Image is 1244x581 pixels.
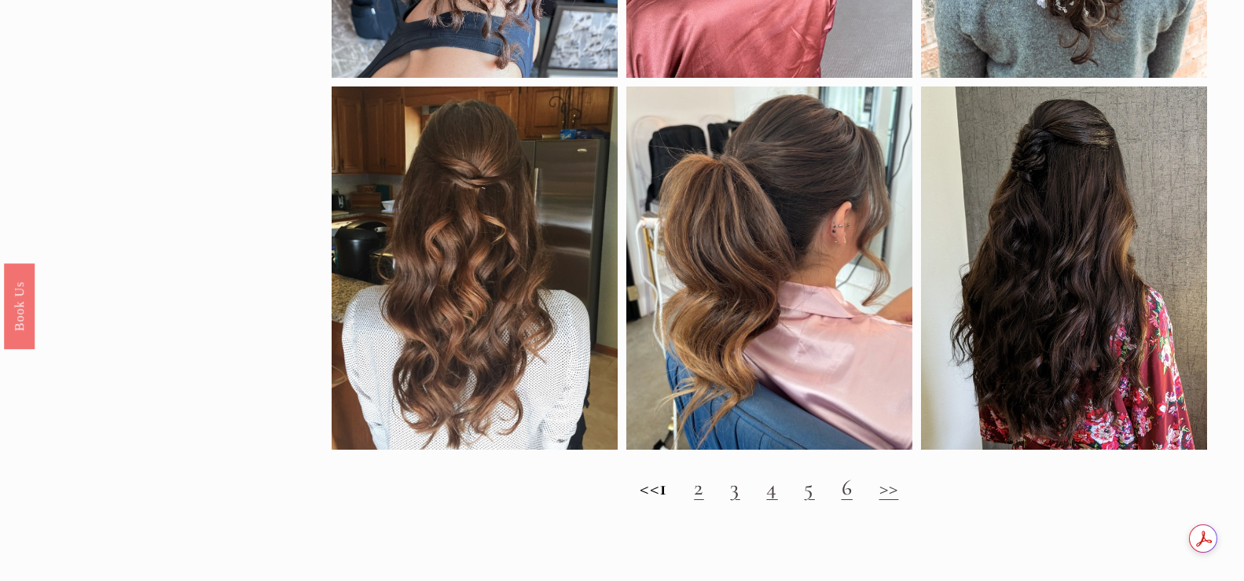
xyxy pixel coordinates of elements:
a: 3 [730,474,739,501]
a: >> [879,474,899,501]
a: 6 [842,474,853,501]
h2: << [332,475,1206,501]
strong: 1 [659,474,667,501]
a: 2 [694,474,703,501]
a: Book Us [4,263,35,348]
a: 4 [766,474,777,501]
a: 5 [804,474,814,501]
